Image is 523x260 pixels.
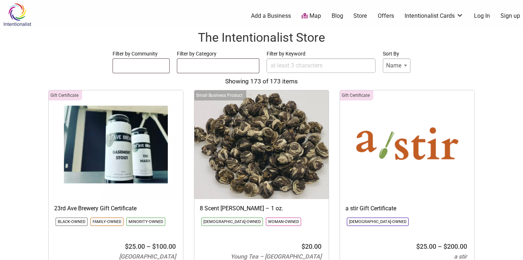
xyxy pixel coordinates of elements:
bdi: 25.00 [416,243,436,250]
h3: a stir Gift Certificate [345,205,469,212]
label: Filter by Keyword [267,49,376,58]
li: Click to show only this community [266,218,301,226]
div: Showing 173 of 173 items [7,77,516,86]
a: Log In [474,12,490,20]
h1: The Intentionalist Store [7,29,516,46]
span: $ [125,243,129,250]
span: $ [416,243,420,250]
span: Young Tea – [GEOGRAPHIC_DATA] [231,253,321,260]
div: Click to show only this category [49,90,82,100]
input: at least 3 characters [267,58,376,73]
li: Click to show only this community [201,218,263,226]
img: Young Tea 8 Scent Jasmine Green Pearl [194,90,329,199]
div: Click to show only this category [194,90,246,100]
span: $ [152,243,156,250]
a: Sign up [500,12,520,20]
div: Click to show only this category [340,90,373,100]
a: Blog [332,12,343,20]
li: Click to show only this community [126,218,165,226]
span: $ [443,243,447,250]
a: Intentionalist Cards [405,12,463,20]
a: Add a Business [251,12,291,20]
bdi: 200.00 [443,243,467,250]
label: Sort By [383,49,410,58]
h3: 23rd Ave Brewery Gift Certificate [54,205,178,212]
bdi: 20.00 [301,243,321,250]
h3: 8 Scent [PERSON_NAME] – 1 oz. [200,205,323,212]
span: [GEOGRAPHIC_DATA] [119,253,176,260]
span: – [146,243,151,250]
span: – [438,243,442,250]
bdi: 25.00 [125,243,145,250]
span: a stir [454,253,467,260]
li: Click to show only this community [90,218,123,226]
a: Map [301,12,321,20]
label: Filter by Category [177,49,259,58]
label: Filter by Community [113,49,170,58]
a: Offers [378,12,394,20]
span: $ [301,243,305,250]
a: Store [353,12,367,20]
li: Click to show only this community [56,218,88,226]
bdi: 100.00 [152,243,176,250]
li: Click to show only this community [347,218,409,226]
